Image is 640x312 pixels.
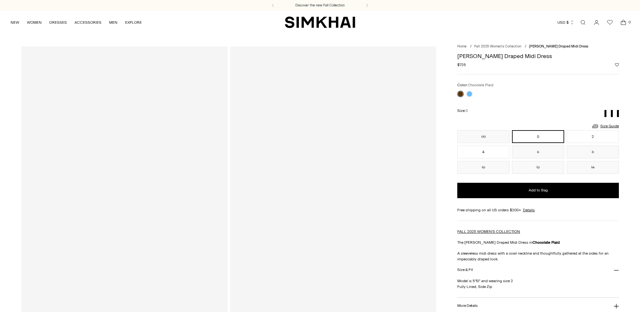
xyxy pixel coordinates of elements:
button: USD $ [557,15,574,30]
a: Open search modal [577,16,589,29]
h1: [PERSON_NAME] Draped Midi Dress [457,53,619,59]
div: / [470,44,472,49]
span: [PERSON_NAME] Draped Midi Dress [529,44,588,48]
button: Add to Bag [457,183,619,198]
button: 10 [457,161,509,174]
div: / [525,44,526,49]
span: Add to Bag [529,188,548,193]
a: DRESSES [49,15,67,30]
span: 0 [466,109,468,113]
button: 8 [567,146,619,158]
label: Size: [457,108,468,114]
a: FALL 2025 WOMEN'S COLLECTION [457,229,520,234]
h3: Size & Fit [457,268,473,272]
button: 4 [457,146,509,158]
a: Details [523,207,535,213]
span: Chocolate Plaid [468,83,493,87]
label: Color: [457,82,493,88]
a: Fall 2025 Women's Collection [474,44,521,48]
strong: Chocolate Plaid [532,240,560,245]
button: Size & Fit [457,262,619,278]
a: NEW [11,15,19,30]
a: Size Guide [591,122,619,130]
a: WOMEN [27,15,42,30]
h3: More Details [457,304,477,308]
button: 00 [457,130,509,143]
a: Wishlist [604,16,616,29]
button: 2 [567,130,619,143]
p: A sleeveless midi dress with a cowl neckline and thoughtfully gathered at the sides for an impecc... [457,250,619,262]
a: ACCESSORIES [75,15,101,30]
p: The [PERSON_NAME] Draped Midi Dress in [457,240,619,245]
a: Open cart modal [617,16,630,29]
span: 0 [627,19,632,25]
button: 12 [512,161,564,174]
a: Discover the new Fall Collection [295,3,345,8]
button: 14 [567,161,619,174]
button: 0 [512,130,564,143]
button: 6 [512,146,564,158]
span: $725 [457,62,466,68]
a: MEN [109,15,117,30]
a: EXPLORE [125,15,142,30]
a: Home [457,44,467,48]
button: Add to Wishlist [615,63,619,67]
p: Model is 5'10" and wearing size 2 Fully Lined, Side Zip [457,278,619,290]
a: SIMKHAI [285,16,355,29]
a: Go to the account page [590,16,603,29]
div: Free shipping on all US orders $200+ [457,207,619,213]
nav: breadcrumbs [457,44,619,49]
